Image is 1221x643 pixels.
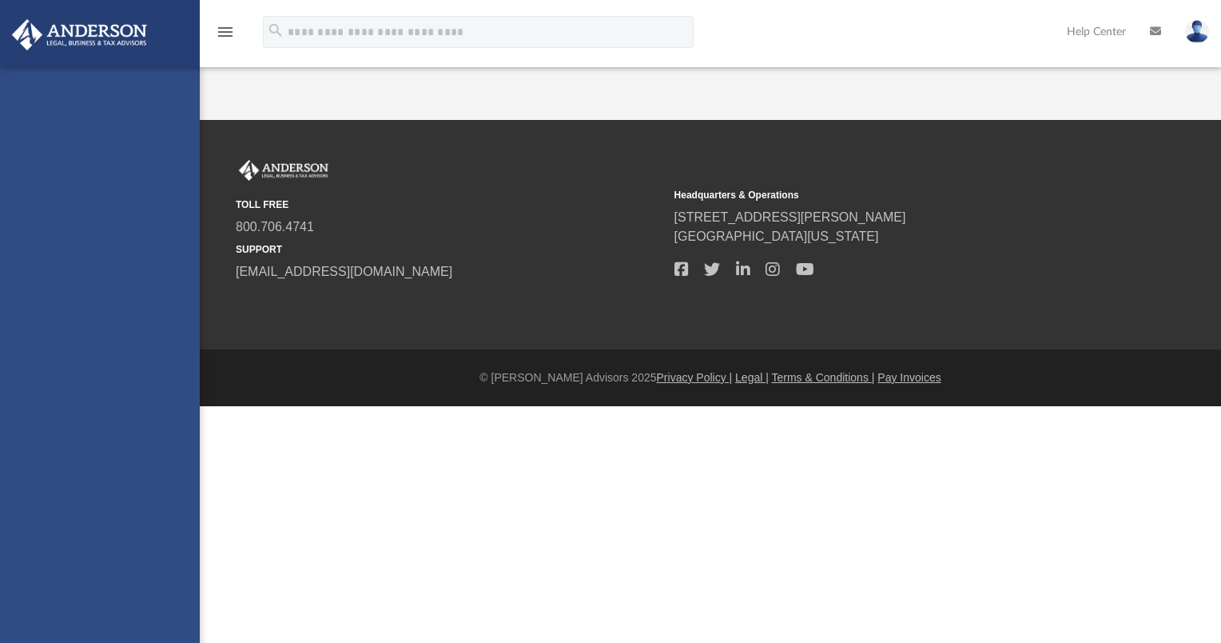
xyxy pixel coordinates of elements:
img: Anderson Advisors Platinum Portal [236,160,332,181]
small: Headquarters & Operations [674,188,1102,202]
a: Terms & Conditions | [772,371,875,384]
i: menu [216,22,235,42]
i: search [267,22,284,39]
small: TOLL FREE [236,198,663,212]
a: [GEOGRAPHIC_DATA][US_STATE] [674,230,879,243]
a: [STREET_ADDRESS][PERSON_NAME] [674,210,906,224]
a: Pay Invoices [877,371,941,384]
a: Legal | [735,371,769,384]
a: 800.706.4741 [236,220,314,234]
img: User Pic [1185,20,1209,43]
div: © [PERSON_NAME] Advisors 2025 [200,369,1221,386]
img: Anderson Advisors Platinum Portal [7,19,152,50]
small: SUPPORT [236,242,663,257]
a: menu [216,30,235,42]
a: [EMAIL_ADDRESS][DOMAIN_NAME] [236,265,452,278]
a: Privacy Policy | [657,371,733,384]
